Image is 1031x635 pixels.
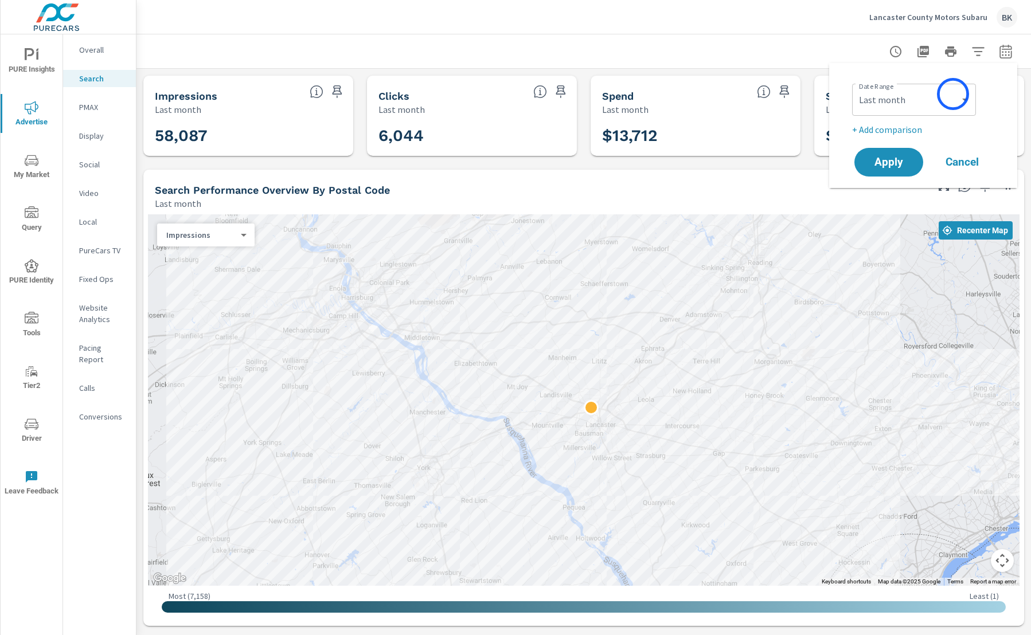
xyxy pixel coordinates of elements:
p: Last month [155,103,201,116]
p: Fixed Ops [79,273,127,285]
span: Map data ©2025 Google [878,578,940,585]
span: Leave Feedback [4,470,59,498]
div: Search [63,70,136,87]
p: + Add comparison [852,123,999,136]
div: Fixed Ops [63,271,136,288]
div: PureCars TV [63,242,136,259]
button: Apply [854,148,923,177]
div: Display [63,127,136,144]
span: Recenter Map [943,225,1008,236]
span: Tools [4,312,59,340]
button: Recenter Map [939,221,1013,240]
div: nav menu [1,34,63,509]
button: "Export Report to PDF" [912,40,935,63]
span: Advertise [4,101,59,129]
button: Map camera controls [991,549,1014,572]
p: Last month [826,103,872,116]
p: Last month [155,197,201,210]
a: Open this area in Google Maps (opens a new window) [151,571,189,586]
p: PureCars TV [79,245,127,256]
p: Display [79,130,127,142]
p: Overall [79,44,127,56]
div: Overall [63,41,136,58]
div: Pacing Report [63,339,136,368]
span: Apply [866,157,912,167]
div: Website Analytics [63,299,136,328]
img: Google [151,571,189,586]
h3: 6,044 [378,126,565,146]
button: Select Date Range [994,40,1017,63]
span: PURE Identity [4,259,59,287]
p: PMAX [79,101,127,113]
h5: Search Performance Overview By Postal Code [155,184,390,196]
p: Search [79,73,127,84]
h5: Impressions [155,90,217,102]
span: The number of times an ad was clicked by a consumer. [533,85,547,99]
div: Social [63,156,136,173]
button: Keyboard shortcuts [822,578,871,586]
p: Least ( 1 ) [970,591,999,601]
div: Calls [63,379,136,397]
h5: Clicks [378,90,409,102]
div: BK [997,7,1017,28]
p: Social [79,159,127,170]
p: Impressions [166,230,236,240]
p: Most ( 7,158 ) [169,591,210,601]
span: Tier2 [4,364,59,393]
p: Calls [79,382,127,394]
span: PURE Insights [4,48,59,76]
div: Local [63,213,136,230]
p: Website Analytics [79,302,127,325]
span: Save this to your personalized report [552,83,570,101]
a: Report a map error [970,578,1016,585]
p: Lancaster County Motors Subaru [869,12,987,22]
button: Apply Filters [967,40,990,63]
p: Conversions [79,411,127,422]
span: Save this to your personalized report [328,83,346,101]
span: My Market [4,154,59,182]
h3: $13,712 [602,126,789,146]
div: PMAX [63,99,136,116]
p: Last month [378,103,425,116]
div: Conversions [63,408,136,425]
span: The amount of money spent on advertising during the period. [757,85,771,99]
div: Video [63,185,136,202]
p: Pacing Report [79,342,127,365]
p: Video [79,187,127,199]
button: Cancel [928,148,997,177]
a: Terms (opens in new tab) [947,578,963,585]
p: Local [79,216,127,228]
span: Cancel [939,157,985,167]
p: Last month [602,103,649,116]
button: Print Report [939,40,962,63]
span: Save this to your personalized report [775,83,794,101]
h3: 58,087 [155,126,342,146]
h3: $54 [826,126,1013,146]
h5: Spend Per Unit Sold [826,90,929,102]
span: Driver [4,417,59,445]
span: Query [4,206,59,234]
div: Impressions [157,230,245,241]
h5: Spend [602,90,634,102]
span: The number of times an ad was shown on your behalf. [310,85,323,99]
